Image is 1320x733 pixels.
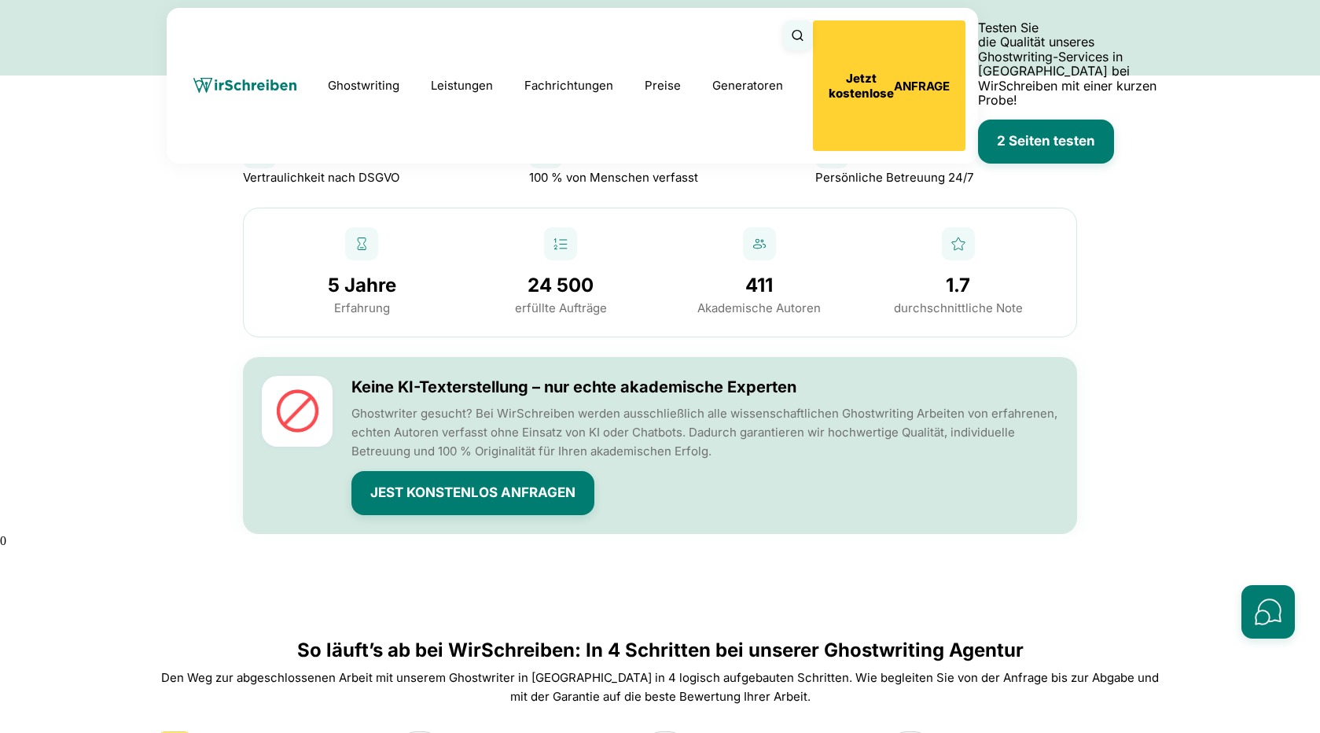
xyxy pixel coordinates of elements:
p: Den Weg zur abgeschlossenen Arbeit mit unserem Ghostwriter in [GEOGRAPHIC_DATA] in 4 logisch aufg... [157,669,1164,706]
img: erfüllte Aufträge [553,236,568,252]
span: Vertraulichkeit nach DSGVO [243,170,399,185]
h2: So läuft’s ab bei WirSchreiben: In 4 Schritten bei unserer Ghostwriting Agentur [157,637,1164,664]
a: Ghostwriting [328,76,399,95]
div: 411 [745,272,773,299]
div: erfüllte Aufträge [515,299,607,318]
a: Generatoren [712,76,783,95]
span: Persönliche Betreuung 24/7 [815,170,973,185]
a: Preise [645,78,681,93]
a: Fachrichtungen [524,76,613,95]
a: Leistungen [431,76,493,95]
p: Testen Sie die Qualität unseres Ghostwriting-Services in [GEOGRAPHIC_DATA] bei WirSchreiben mit e... [978,20,1173,107]
h3: Keine KI-Texterstellung – nur echte akademische Experten [351,376,1058,398]
div: durchschnittliche Note [894,299,1023,318]
span: 100 % von Menschen verfasst [529,170,698,185]
button: Jest Konstenlos Anfragen [351,471,594,515]
img: wirschreiben [193,78,296,94]
div: 5 Jahre [328,272,396,299]
img: forbidden [276,389,319,433]
div: Erfahrung [334,299,390,318]
img: Erfahrung [354,236,370,252]
button: 2 Seiten testen [978,120,1114,164]
button: Jetzt kostenloseANFRAGE [813,20,965,151]
img: durchschnittliche Note [950,236,966,252]
div: Akademische Autoren [697,299,821,318]
div: 24 500 [528,272,594,299]
button: Suche öffnen [783,20,813,50]
b: Jetzt kostenlose [829,71,894,101]
img: Akademische Autoren [752,236,767,252]
p: Ghostwriter gesucht? Bei WirSchreiben werden ausschließlich alle wissenschaftlichen Ghostwriting ... [351,404,1058,461]
div: 1.7 [946,272,970,299]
